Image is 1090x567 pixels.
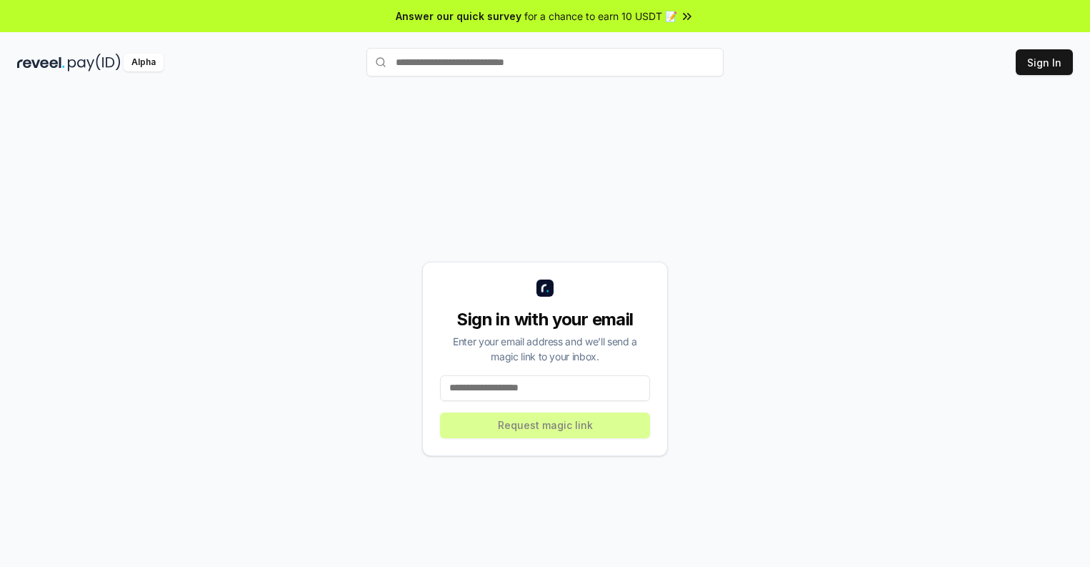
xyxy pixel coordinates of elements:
[440,308,650,331] div: Sign in with your email
[17,54,65,72] img: reveel_dark
[536,280,554,297] img: logo_small
[524,9,677,24] span: for a chance to earn 10 USDT 📝
[68,54,121,72] img: pay_id
[440,334,650,364] div: Enter your email address and we’ll send a magic link to your inbox.
[1016,49,1073,75] button: Sign In
[396,9,521,24] span: Answer our quick survey
[124,54,164,72] div: Alpha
